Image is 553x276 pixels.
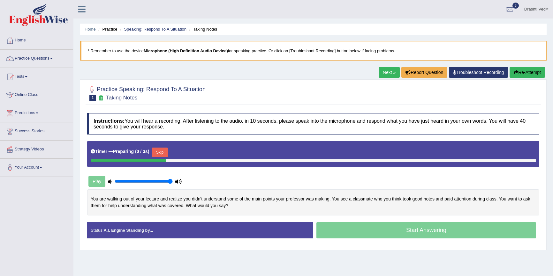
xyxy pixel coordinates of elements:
[0,86,73,102] a: Online Class
[379,67,400,78] a: Next »
[510,67,545,78] button: Re-Attempt
[0,68,73,84] a: Tests
[152,148,168,157] button: Skip
[0,159,73,175] a: Your Account
[0,104,73,120] a: Predictions
[0,122,73,138] a: Success Stories
[106,95,137,101] small: Taking Notes
[89,95,96,101] span: 1
[144,48,228,53] b: Microphone (High Definition Audio Device)
[0,141,73,156] a: Strategy Videos
[401,67,447,78] button: Report Question
[113,149,134,154] b: Preparing
[87,113,539,134] h4: You will hear a recording. After listening to the audio, in 10 seconds, please speak into the mic...
[148,149,149,154] b: )
[124,27,186,32] a: Speaking: Respond To A Situation
[94,118,125,124] b: Instructions:
[85,27,96,32] a: Home
[135,149,137,154] b: (
[91,149,149,154] h5: Timer —
[137,149,148,154] b: 0 / 3s
[449,67,508,78] a: Troubleshoot Recording
[87,85,206,101] h2: Practice Speaking: Respond To A Situation
[0,32,73,47] a: Home
[512,3,519,9] span: 3
[103,228,153,233] strong: A.I. Engine Standing by...
[98,95,104,101] small: Exam occurring question
[87,222,313,238] div: Status:
[87,189,539,215] div: You are walking out of your lecture and realize you didn't understand some of the main points you...
[188,26,217,32] li: Taking Notes
[80,41,547,61] blockquote: * Remember to use the device for speaking practice. Or click on [Troubleshoot Recording] button b...
[0,50,73,66] a: Practice Questions
[97,26,117,32] li: Practice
